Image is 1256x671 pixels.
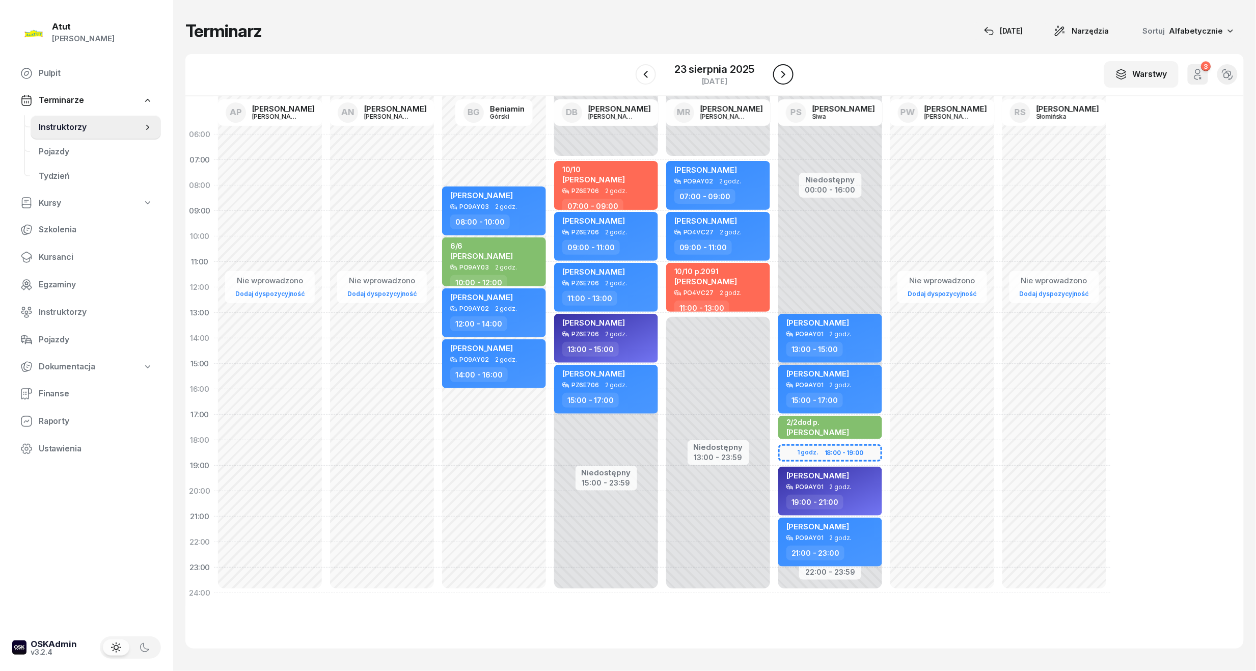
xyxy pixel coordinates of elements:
[31,649,77,656] div: v3.2.4
[778,99,883,126] a: PS[PERSON_NAME]Siwa
[674,216,737,226] span: [PERSON_NAME]
[562,216,625,226] span: [PERSON_NAME]
[805,176,856,183] div: Niedostępny
[1045,21,1118,41] button: Narzędzia
[12,355,161,379] a: Dokumentacja
[252,113,301,120] div: [PERSON_NAME]
[12,640,26,655] img: logo-xs-dark@2x.png
[562,199,623,213] div: 07:00 - 09:00
[796,484,824,490] div: PO9AY01
[605,331,627,338] span: 2 godz.
[490,113,525,120] div: Górski
[1002,99,1107,126] a: RS[PERSON_NAME]Słomińska
[341,108,354,117] span: AN
[1169,26,1223,36] span: Alfabetycznie
[554,99,659,126] a: DB[PERSON_NAME][PERSON_NAME]
[720,229,742,236] span: 2 godz.
[185,173,214,198] div: 08:00
[495,356,517,363] span: 2 godz.
[694,451,743,462] div: 13:00 - 23:59
[605,382,627,389] span: 2 godz.
[459,305,489,312] div: PO9AY02
[904,272,981,302] button: Nie wprowadzonoDodaj dyspozycyjność
[830,534,852,542] span: 2 godz.
[1115,68,1167,81] div: Warstwy
[984,25,1023,37] div: [DATE]
[31,140,161,164] a: Pojazdy
[588,113,637,120] div: [PERSON_NAME]
[562,393,619,408] div: 15:00 - 17:00
[830,484,852,491] span: 2 godz.
[830,438,851,445] span: 1 godz.
[562,318,625,328] span: [PERSON_NAME]
[450,367,508,382] div: 14:00 - 16:00
[468,108,480,117] span: BG
[185,453,214,478] div: 19:00
[1131,20,1244,42] button: Sortuj Alfabetycznie
[39,306,153,319] span: Instruktorzy
[694,443,743,451] div: Niedostępny
[605,187,627,195] span: 2 godz.
[790,108,802,117] span: PS
[364,113,413,120] div: [PERSON_NAME]
[562,291,617,306] div: 11:00 - 13:00
[185,555,214,580] div: 23:00
[562,369,625,379] span: [PERSON_NAME]
[900,108,915,117] span: PW
[12,273,161,297] a: Egzaminy
[786,546,844,560] div: 21:00 - 23:00
[786,522,849,531] span: [PERSON_NAME]
[1104,61,1179,88] button: Warstwy
[495,305,517,312] span: 2 godz.
[185,326,214,351] div: 14:00
[700,105,763,113] div: [PERSON_NAME]
[924,113,973,120] div: [PERSON_NAME]
[185,122,214,147] div: 06:00
[674,301,729,315] div: 11:00 - 13:00
[31,115,161,140] a: Instruktorzy
[684,178,713,184] div: PO9AY02
[666,99,771,126] a: MR[PERSON_NAME][PERSON_NAME]
[450,214,510,229] div: 08:00 - 10:00
[890,99,995,126] a: PW[PERSON_NAME][PERSON_NAME]
[1016,272,1093,302] button: Nie wprowadzonoDodaj dyspozycyjność
[12,382,161,406] a: Finanse
[185,275,214,300] div: 12:00
[450,191,513,200] span: [PERSON_NAME]
[185,427,214,453] div: 18:00
[185,377,214,402] div: 16:00
[12,61,161,86] a: Pulpit
[1016,274,1093,287] div: Nie wprowadzono
[674,165,737,175] span: [PERSON_NAME]
[450,343,513,353] span: [PERSON_NAME]
[684,229,714,235] div: PO4VC27
[39,251,153,264] span: Kursanci
[904,288,981,300] a: Dodaj dyspozycyjność
[495,264,517,271] span: 2 godz.
[786,418,849,426] div: 2/2dod p.
[562,175,625,184] span: [PERSON_NAME]
[231,274,309,287] div: Nie wprowadzono
[31,164,161,189] a: Tydzień
[812,105,875,113] div: [PERSON_NAME]
[495,203,517,210] span: 2 godz.
[1072,25,1109,37] span: Narzędzia
[562,165,625,174] div: 10/10
[450,316,507,331] div: 12:00 - 14:00
[39,145,153,158] span: Pojazdy
[786,342,843,357] div: 13:00 - 15:00
[571,280,599,286] div: PZ6E706
[185,22,262,40] h1: Terminarz
[605,229,627,236] span: 2 godz.
[185,580,214,606] div: 24:00
[450,241,513,250] div: 6/6
[450,275,507,290] div: 10:00 - 12:00
[674,189,735,204] div: 07:00 - 09:00
[185,300,214,326] div: 13:00
[830,331,852,338] span: 2 godz.
[39,170,153,183] span: Tydzień
[1143,24,1167,38] span: Sortuj
[719,178,741,185] span: 2 godz.
[185,478,214,504] div: 20:00
[1201,62,1211,71] div: 3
